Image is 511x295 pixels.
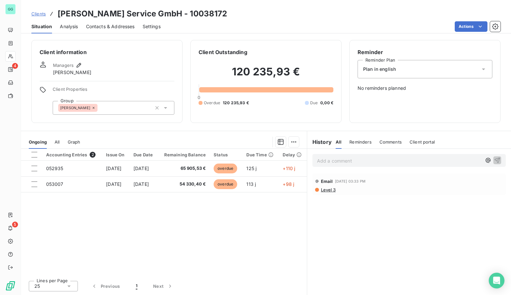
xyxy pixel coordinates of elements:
span: 1 [136,283,137,289]
span: Client portal [410,139,435,145]
span: +98 j [283,181,294,187]
span: [PERSON_NAME] [60,106,90,110]
button: Next [145,279,181,293]
span: 0 [198,95,200,100]
span: Level 3 [320,187,336,192]
span: Clients [31,11,46,16]
h3: [PERSON_NAME] Service GmbH - 10038172 [58,8,227,20]
span: 0,00 € [320,100,333,106]
div: Accounting Entries [46,152,98,158]
span: +110 j [283,166,295,171]
div: Remaining Balance [162,152,206,157]
h6: Client Outstanding [199,48,247,56]
span: Analysis [60,23,78,30]
span: Contacts & Addresses [86,23,135,30]
img: Logo LeanPay [5,281,16,291]
div: Issue On [106,152,126,157]
span: 113 j [246,181,256,187]
span: overdue [214,164,237,173]
span: Overdue [204,100,220,106]
span: Client Properties [53,87,174,96]
div: GG [5,4,16,14]
span: 54 330,40 € [162,181,206,187]
div: Due Date [133,152,154,157]
span: Reminders [349,139,371,145]
div: Delay [283,152,303,157]
span: Email [321,179,333,184]
span: 4 [12,63,18,69]
span: [DATE] [133,181,149,187]
span: Settings [143,23,161,30]
div: Due Time [246,152,275,157]
span: Comments [379,139,402,145]
span: 2 [90,152,96,158]
span: 120 235,93 € [223,100,249,106]
span: Ongoing [29,139,47,145]
span: overdue [214,179,237,189]
span: 053007 [46,181,63,187]
span: Plan in english [363,66,396,72]
h6: Client information [40,48,174,56]
button: Previous [83,279,128,293]
h6: History [307,138,332,146]
div: Open Intercom Messenger [489,273,504,288]
span: No reminders planned [358,85,492,91]
span: 65 905,53 € [162,165,206,172]
input: Add a tag [97,105,103,111]
span: Graph [68,139,80,145]
span: [DATE] 03:33 PM [335,179,365,183]
span: All [336,139,342,145]
span: All [55,139,60,145]
span: [DATE] [106,181,121,187]
button: Actions [455,21,487,32]
button: 1 [128,279,145,293]
span: 5 [12,222,18,227]
h6: Reminder [358,48,492,56]
span: [PERSON_NAME] [53,69,91,76]
h2: 120 235,93 € [199,65,333,85]
span: [DATE] [106,166,121,171]
a: Clients [31,10,46,17]
span: Managers [53,63,74,68]
span: 25 [34,283,40,289]
span: 052935 [46,166,63,171]
span: [DATE] [133,166,149,171]
span: Due [310,100,318,106]
span: 125 j [246,166,256,171]
div: Status [214,152,238,157]
span: Situation [31,23,52,30]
